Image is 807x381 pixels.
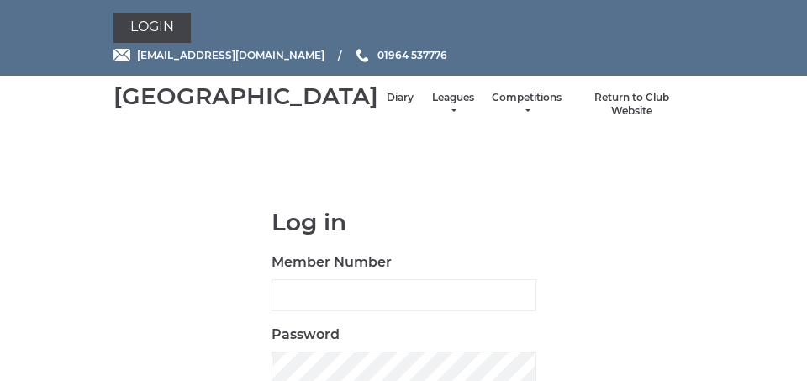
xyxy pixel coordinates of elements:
div: [GEOGRAPHIC_DATA] [113,83,378,109]
a: Diary [387,91,414,105]
a: Leagues [430,91,475,119]
a: Login [113,13,191,43]
h1: Log in [272,209,536,235]
span: [EMAIL_ADDRESS][DOMAIN_NAME] [137,49,324,61]
label: Password [272,325,340,345]
img: Email [113,49,130,61]
img: Phone us [356,49,368,62]
a: Competitions [492,91,562,119]
label: Member Number [272,252,392,273]
a: Email [EMAIL_ADDRESS][DOMAIN_NAME] [113,47,324,63]
a: Phone us 01964 537776 [354,47,447,63]
a: Return to Club Website [578,91,685,119]
span: 01964 537776 [377,49,447,61]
